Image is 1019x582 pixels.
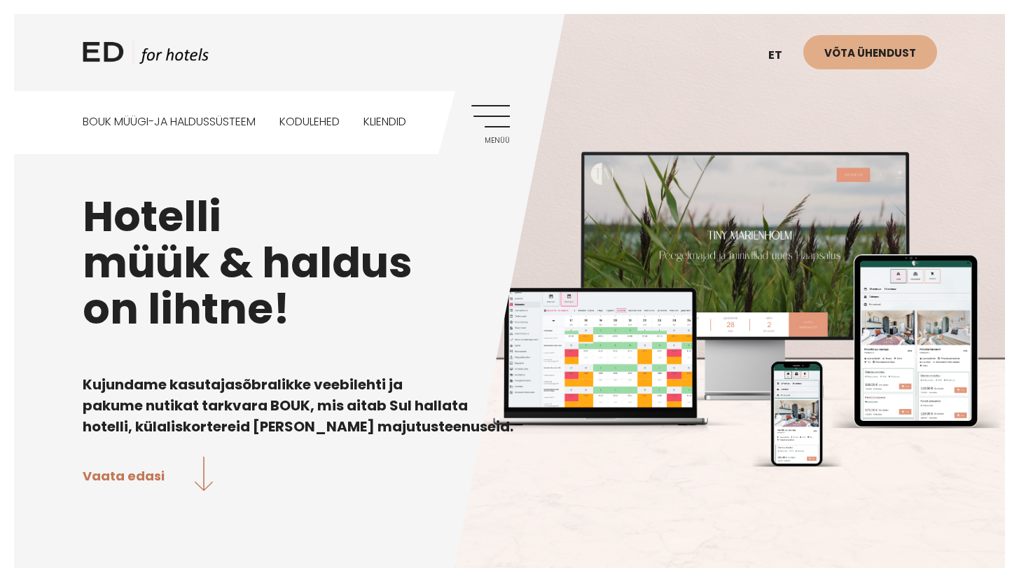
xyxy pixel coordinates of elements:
[83,39,209,74] a: ED HOTELS
[83,91,256,153] a: BOUK MÜÜGI-JA HALDUSSÜSTEEM
[471,105,510,144] a: Menüü
[471,137,510,145] span: Menüü
[83,193,937,332] h1: Hotelli müük & haldus on lihtne!
[279,91,340,153] a: Kodulehed
[83,375,513,436] b: Kujundame kasutajasõbralikke veebilehti ja pakume nutikat tarkvara BOUK, mis aitab Sul hallata ho...
[761,39,803,73] a: et
[803,35,937,69] a: Võta ühendust
[363,91,406,153] a: Kliendid
[83,457,214,494] a: Vaata edasi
